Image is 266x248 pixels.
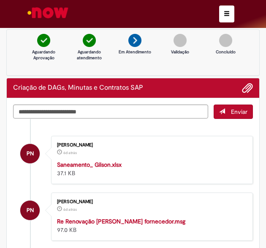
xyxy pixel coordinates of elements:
span: 6d atrás [63,150,77,155]
span: 6d atrás [63,207,77,212]
div: Paula Franciosi Nardini [20,201,40,220]
p: Concluído [209,49,242,55]
div: Paula Franciosi Nardini [20,144,40,163]
div: 37.1 KB [57,160,244,177]
div: [PERSON_NAME] [57,143,244,148]
p: Aguardando atendimento [72,49,106,61]
span: PN [27,143,34,164]
p: Aguardando Aprovação [27,49,61,61]
img: check-circle-green.png [83,34,96,47]
p: Validação [163,49,197,55]
a: Re Renovação [PERSON_NAME] fornecedor.msg [57,218,185,225]
span: Enviar [231,108,247,116]
img: arrow-next.png [128,34,141,47]
span: PN [27,200,34,220]
textarea: Digite sua mensagem aqui... [13,105,208,118]
time: 25/09/2025 12:14:20 [63,207,77,212]
h2: Criação de DAGs, Minutas e Contratos SAP Histórico de tíquete [13,84,143,92]
time: 25/09/2025 12:16:32 [63,150,77,155]
div: [PERSON_NAME] [57,199,244,204]
img: ServiceNow [26,4,70,21]
div: 97.0 KB [57,217,244,234]
img: img-circle-grey.png [219,34,232,47]
a: Saneamento_ Gilson.xlsx [57,161,122,168]
button: Adicionar anexos [242,83,253,94]
img: img-circle-grey.png [174,34,187,47]
button: Alternar navegação [219,6,234,22]
img: check-circle-green.png [37,34,50,47]
p: Em Atendimento [118,49,152,55]
button: Enviar [214,105,253,119]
